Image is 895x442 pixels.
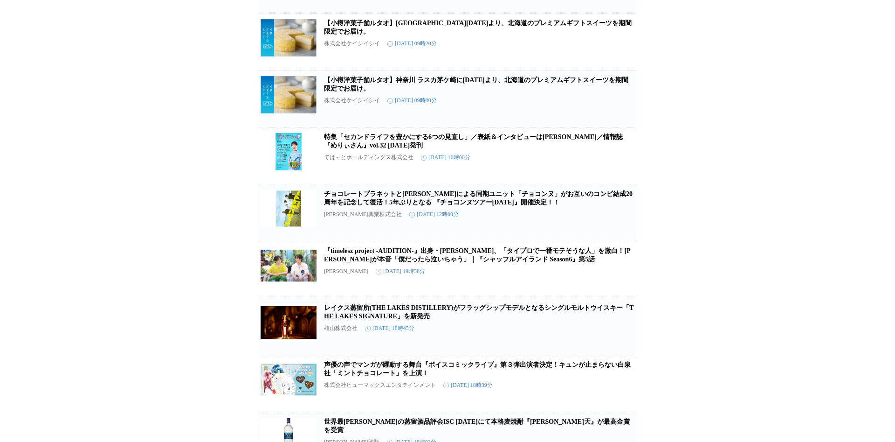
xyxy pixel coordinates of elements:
[261,133,317,170] img: 特集「セカンドライフを豊かにする6つの見直し」／表紙＆インタビューは藤井隆さん／情報誌『めりぃさん』vol.32 8月10日発刊
[261,361,317,398] img: 声優の声でマンガが躍動する舞台『ボイスコミックライブ』第３弾出演者決定！キュンが止まらない白泉社「ミントチョコレート」を上演！
[324,304,634,320] a: レイクス蒸留所(THE LAKES DISTILLERY)がフラッグシップモデルとなるシングルモルトウイスキー「THE LAKES SIGNATURE」を新発売
[324,40,380,48] p: 株式会社ケイシイシイ
[261,190,317,227] img: チョコレートプラネットとシソンヌによる同期ユニット「チョコンヌ」がお互いのコンビ結成20周年を記念して復活！5年ぶりとなる 『チョコンヌツアー2025』開催決定！！
[324,418,630,434] a: 世界最[PERSON_NAME]の蒸留酒品評会ISC [DATE]にて本格麦焼酎『[PERSON_NAME]天』が最高金賞を受賞
[387,40,437,48] time: [DATE] 09時20分
[324,133,623,149] a: 特集「セカンドライフを豊かにする6つの見直し」／表紙＆インタビューは[PERSON_NAME]／情報誌『めりぃさん』vol.32 [DATE]発刊
[261,76,317,113] img: 【小樽洋菓子舗ルタオ】神奈川 ラスカ茅ケ崎に8月15日（金）より、北海道のプレミアムギフトスイーツを期間限定でお届け。
[376,267,425,275] time: [DATE] 19時38分
[365,324,414,332] time: [DATE] 18時45分
[324,361,631,377] a: 声優の声でマンガが躍動する舞台『ボイスコミックライブ』第３弾出演者決定！キュンが止まらない白泉社「ミントチョコレート」を上演！
[324,77,628,92] a: 【小樽洋菓子舗ルタオ】神奈川 ラスカ茅ケ崎に[DATE]より、北海道のプレミアムギフトスイーツを期間限定でお届け。
[324,324,358,332] p: 雄山株式会社
[261,304,317,341] img: レイクス蒸留所(THE LAKES DISTILLERY)がフラッグシップモデルとなるシングルモルトウイスキー「THE LAKES SIGNATURE」を新発売
[324,154,413,161] p: ては～とホールディングス株式会社
[421,154,470,161] time: [DATE] 10時00分
[261,19,317,56] img: 【小樽洋菓子舗ルタオ】埼玉 モラージュ菖蒲にて8月19日（火）より、北海道のプレミアムギフトスイーツを期間限定でお届け。
[443,381,493,389] time: [DATE] 18時39分
[387,97,437,105] time: [DATE] 09時00分
[324,97,380,105] p: 株式会社ケイシイシイ
[324,247,631,263] a: 『timelesz project -AUDITION-』出身・[PERSON_NAME]、「タイプロで一番モテそうな人」を激白！[PERSON_NAME]が本音「僕だったら泣いちゃう」｜『シャ...
[324,381,436,389] p: 株式会社ヒューマックスエンタテインメント
[261,247,317,284] img: 『timelesz project -AUDITION-』出身・前田大輔、「タイプロで一番モテそうな人」を激白！西山智樹が本音「僕だったら泣いちゃう」｜『シャッフルアイランド Season6』第5話
[324,268,368,275] p: [PERSON_NAME]
[324,210,402,218] p: [PERSON_NAME]興業株式会社
[409,210,459,218] time: [DATE] 12時00分
[324,20,632,35] a: 【小樽洋菓子舗ルタオ】[GEOGRAPHIC_DATA][DATE]より、北海道のプレミアムギフトスイーツを期間限定でお届け。
[324,190,633,206] a: チョコレートプラネットと[PERSON_NAME]による同期ユニット「チョコンヌ」がお互いのコンビ結成20周年を記念して復活！5年ぶりとなる 『チョコンヌツアー[DATE]』開催決定！！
